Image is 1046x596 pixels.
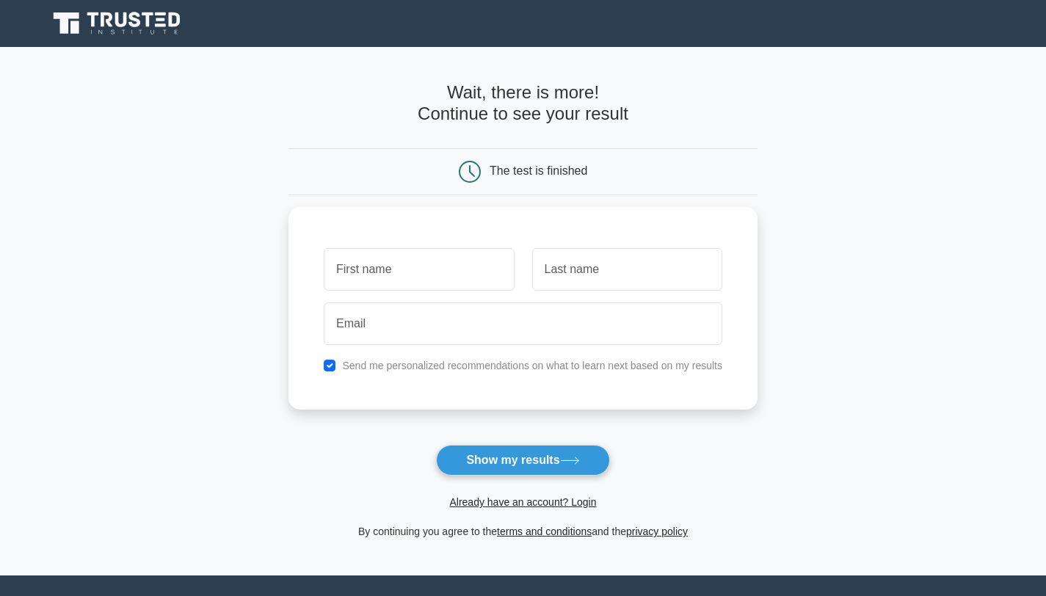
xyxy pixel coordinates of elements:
a: Already have an account? Login [449,496,596,508]
button: Show my results [436,445,609,476]
div: By continuing you agree to the and the [280,523,766,540]
a: terms and conditions [497,526,592,537]
div: The test is finished [490,164,587,177]
input: Email [324,302,722,345]
input: Last name [532,248,722,291]
h4: Wait, there is more! Continue to see your result [288,82,758,125]
input: First name [324,248,514,291]
label: Send me personalized recommendations on what to learn next based on my results [342,360,722,371]
a: privacy policy [626,526,688,537]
